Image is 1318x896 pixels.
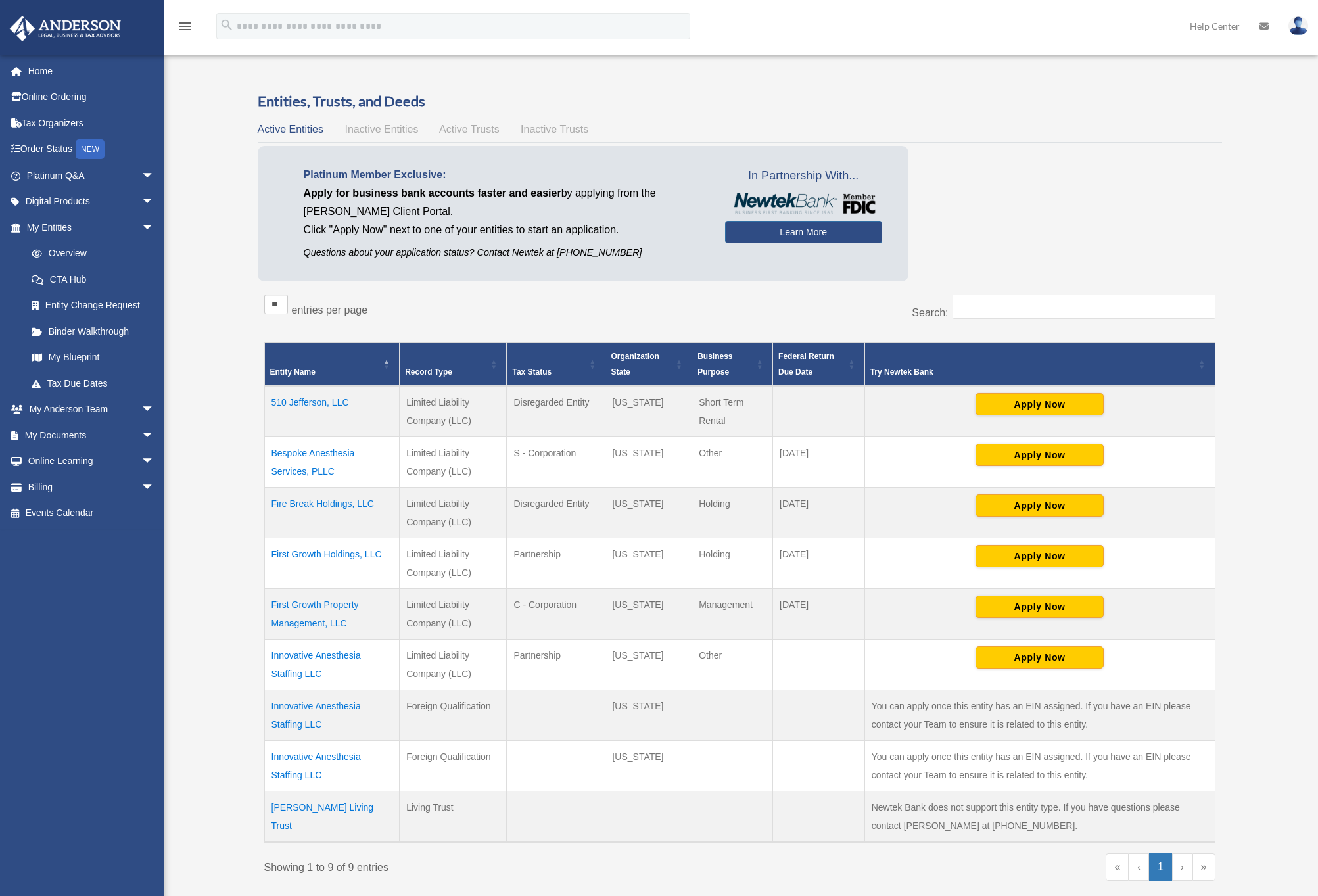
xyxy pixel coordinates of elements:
[18,318,168,344] a: Binder Walkthrough
[773,538,865,589] td: [DATE]
[605,386,692,437] td: [US_STATE]
[264,690,400,741] td: Innovative Anesthesia Staffing LLC
[400,343,507,387] th: Record Type: Activate to sort
[141,214,168,241] span: arrow_drop_down
[264,589,400,640] td: First Growth Property Management, LLC
[304,166,705,184] p: Platinum Member Exclusive:
[864,690,1215,741] td: You can apply once this entity has an EIN assigned. If you have an EIN please contact your Team t...
[864,791,1215,843] td: Newtek Bank does not support this entity type. If you have questions please contact [PERSON_NAME]...
[141,189,168,216] span: arrow_drop_down
[304,221,705,239] p: Click "Apply Now" next to one of your entities to start an application.
[725,221,882,243] a: Learn More
[141,474,168,501] span: arrow_drop_down
[400,791,507,843] td: Living Trust
[9,396,174,423] a: My Anderson Teamarrow_drop_down
[976,444,1104,466] button: Apply Now
[270,367,316,377] span: Entity Name
[9,110,174,136] a: Tax Organizers
[264,386,400,437] td: 510 Jefferson, LLC
[697,352,732,377] span: Business Purpose
[605,589,692,640] td: [US_STATE]
[1172,853,1192,881] a: Next
[9,474,174,500] a: Billingarrow_drop_down
[264,538,400,589] td: First Growth Holdings, LLC
[220,18,234,32] i: search
[18,370,168,396] a: Tax Due Dates
[9,189,174,215] a: Digital Productsarrow_drop_down
[18,293,168,319] a: Entity Change Request
[605,488,692,538] td: [US_STATE]
[264,437,400,488] td: Bespoke Anesthesia Services, PLLC
[400,640,507,690] td: Limited Liability Company (LLC)
[9,136,174,163] a: Order StatusNEW
[605,538,692,589] td: [US_STATE]
[507,538,605,589] td: Partnership
[9,58,174,84] a: Home
[507,386,605,437] td: Disregarded Entity
[773,488,865,538] td: [DATE]
[507,640,605,690] td: Partnership
[773,343,865,387] th: Federal Return Due Date: Activate to sort
[732,193,876,214] img: NewtekBankLogoSM.png
[864,741,1215,791] td: You can apply once this entity has an EIN assigned. If you have an EIN please contact your Team t...
[400,741,507,791] td: Foreign Qualification
[400,690,507,741] td: Foreign Qualification
[773,437,865,488] td: [DATE]
[400,538,507,589] td: Limited Liability Company (LLC)
[976,646,1104,669] button: Apply Now
[605,690,692,741] td: [US_STATE]
[1149,853,1172,881] a: 1
[778,352,834,377] span: Federal Return Due Date
[512,367,552,377] span: Tax Status
[507,488,605,538] td: Disregarded Entity
[9,422,174,448] a: My Documentsarrow_drop_down
[264,741,400,791] td: Innovative Anesthesia Staffing LLC
[6,16,125,41] img: Anderson Advisors Platinum Portal
[264,791,400,843] td: [PERSON_NAME] Living Trust
[1192,853,1215,881] a: Last
[400,488,507,538] td: Limited Liability Company (LLC)
[864,343,1215,387] th: Try Newtek Bank : Activate to sort
[18,266,168,293] a: CTA Hub
[264,343,400,387] th: Entity Name: Activate to invert sorting
[177,18,193,34] i: menu
[9,84,174,110] a: Online Ordering
[9,448,174,475] a: Online Learningarrow_drop_down
[870,364,1195,380] div: Try Newtek Bank
[692,437,773,488] td: Other
[405,367,452,377] span: Record Type
[692,343,773,387] th: Business Purpose: Activate to sort
[141,396,168,423] span: arrow_drop_down
[264,488,400,538] td: Fire Break Holdings, LLC
[141,422,168,449] span: arrow_drop_down
[692,640,773,690] td: Other
[605,741,692,791] td: [US_STATE]
[439,124,500,135] span: Active Trusts
[611,352,659,377] span: Organization State
[18,241,161,267] a: Overview
[258,124,323,135] span: Active Entities
[258,91,1222,112] h3: Entities, Trusts, and Deeds
[976,596,1104,618] button: Apply Now
[76,139,105,159] div: NEW
[773,589,865,640] td: [DATE]
[141,162,168,189] span: arrow_drop_down
[304,187,561,199] span: Apply for business bank accounts faster and easier
[9,500,174,527] a: Events Calendar
[9,162,174,189] a: Platinum Q&Aarrow_drop_down
[400,386,507,437] td: Limited Liability Company (LLC)
[692,589,773,640] td: Management
[1129,853,1149,881] a: Previous
[976,494,1104,517] button: Apply Now
[507,589,605,640] td: C - Corporation
[304,184,705,221] p: by applying from the [PERSON_NAME] Client Portal.
[912,307,948,318] label: Search:
[725,166,882,187] span: In Partnership With...
[9,214,168,241] a: My Entitiesarrow_drop_down
[976,393,1104,415] button: Apply Now
[976,545,1104,567] button: Apply Now
[692,488,773,538] td: Holding
[141,448,168,475] span: arrow_drop_down
[507,437,605,488] td: S - Corporation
